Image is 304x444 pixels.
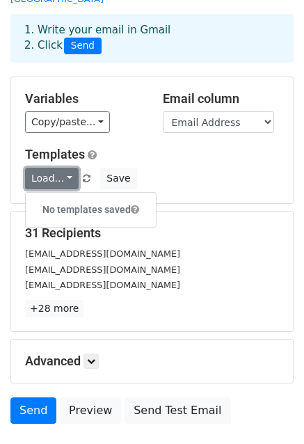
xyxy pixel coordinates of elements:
a: Load... [25,168,79,189]
h5: Variables [25,91,142,106]
span: Send [64,38,102,54]
a: Copy/paste... [25,111,110,133]
a: +28 more [25,300,83,317]
button: Save [100,168,136,189]
h5: 31 Recipients [25,225,279,241]
h5: Email column [163,91,280,106]
a: Preview [60,397,121,424]
a: Send [10,397,56,424]
a: Send Test Email [125,397,230,424]
small: [EMAIL_ADDRESS][DOMAIN_NAME] [25,264,180,275]
div: 1. Write your email in Gmail 2. Click [14,22,290,54]
h6: No templates saved [26,198,156,221]
small: [EMAIL_ADDRESS][DOMAIN_NAME] [25,248,180,259]
div: Giny del xat [234,377,304,444]
iframe: Chat Widget [234,377,304,444]
a: Templates [25,147,85,161]
h5: Advanced [25,354,279,369]
small: [EMAIL_ADDRESS][DOMAIN_NAME] [25,280,180,290]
